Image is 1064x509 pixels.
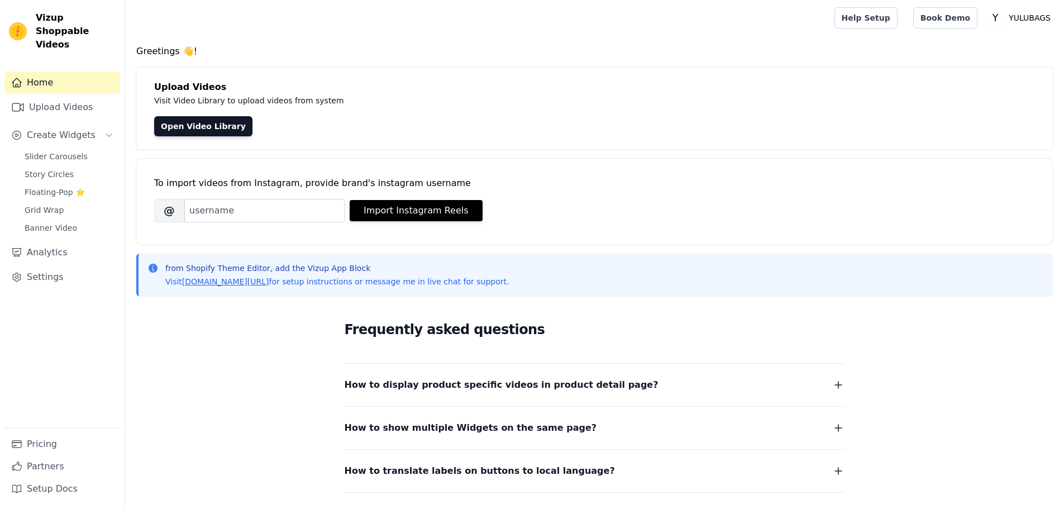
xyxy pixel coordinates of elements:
[25,222,77,234] span: Banner Video
[184,199,345,222] input: username
[18,202,120,218] a: Grid Wrap
[834,7,898,28] a: Help Setup
[992,12,999,23] text: Y
[345,377,659,393] span: How to display product specific videos in product detail page?
[25,169,74,180] span: Story Circles
[18,220,120,236] a: Banner Video
[4,433,120,455] a: Pricing
[345,463,615,479] span: How to translate labels on buttons to local language?
[27,129,96,142] span: Create Widgets
[986,8,1055,28] button: Y YULUBAGS
[4,124,120,146] button: Create Widgets
[18,184,120,200] a: Floating-Pop ⭐
[165,276,509,287] p: Visit for setup instructions or message me in live chat for support.
[18,167,120,182] a: Story Circles
[913,7,977,28] a: Book Demo
[4,455,120,478] a: Partners
[182,277,269,286] a: [DOMAIN_NAME][URL]
[154,199,184,222] span: @
[4,96,120,118] a: Upload Videos
[36,11,116,51] span: Vizup Shoppable Videos
[25,187,85,198] span: Floating-Pop ⭐
[154,116,252,136] a: Open Video Library
[165,263,509,274] p: from Shopify Theme Editor, add the Vizup App Block
[345,420,597,436] span: How to show multiple Widgets on the same page?
[136,45,1053,58] h4: Greetings 👋!
[345,420,845,436] button: How to show multiple Widgets on the same page?
[345,377,845,393] button: How to display product specific videos in product detail page?
[1004,8,1055,28] p: YULUBAGS
[4,266,120,288] a: Settings
[154,94,655,107] p: Visit Video Library to upload videos from system
[4,241,120,264] a: Analytics
[350,200,483,221] button: Import Instagram Reels
[345,318,845,341] h2: Frequently asked questions
[4,478,120,500] a: Setup Docs
[25,151,88,162] span: Slider Carousels
[154,177,1035,190] div: To import videos from Instagram, provide brand's instagram username
[345,463,845,479] button: How to translate labels on buttons to local language?
[154,80,1035,94] h4: Upload Videos
[25,204,64,216] span: Grid Wrap
[4,72,120,94] a: Home
[9,22,27,40] img: Vizup
[18,149,120,164] a: Slider Carousels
